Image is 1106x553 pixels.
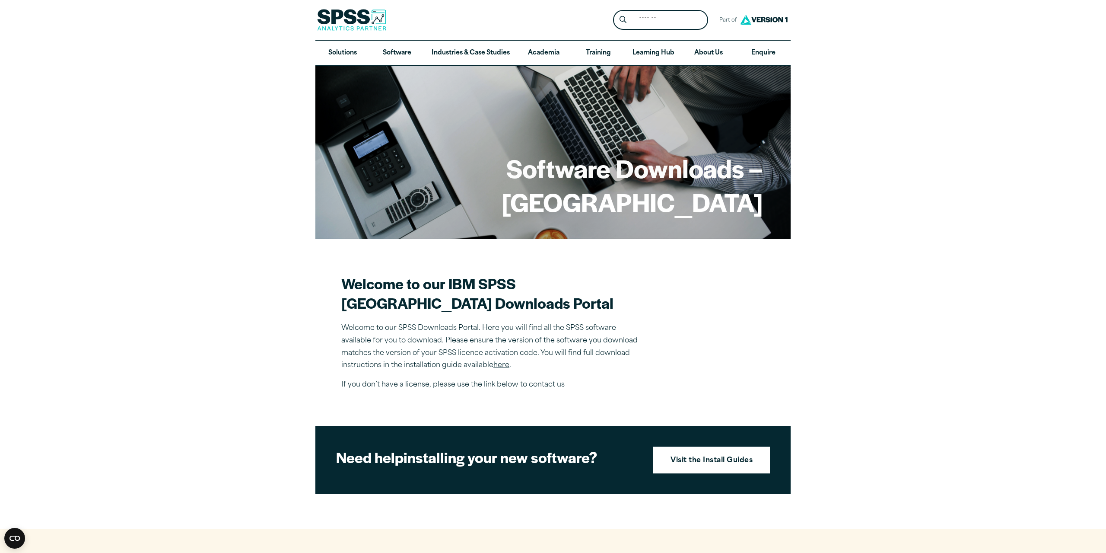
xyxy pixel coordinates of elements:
[493,362,509,369] a: here
[315,41,370,66] a: Solutions
[681,41,736,66] a: About Us
[343,151,763,218] h1: Software Downloads – [GEOGRAPHIC_DATA]
[571,41,626,66] a: Training
[341,379,644,391] p: If you don’t have a license, please use the link below to contact us
[370,41,424,66] a: Software
[620,16,626,23] svg: Search magnifying glass icon
[715,14,738,27] span: Part of
[736,41,791,66] a: Enquire
[4,528,25,549] button: Open CMP widget
[341,274,644,313] h2: Welcome to our IBM SPSS [GEOGRAPHIC_DATA] Downloads Portal
[613,10,708,30] form: Site Header Search Form
[738,12,790,28] img: Version1 Logo
[315,41,791,66] nav: Desktop version of site main menu
[425,41,517,66] a: Industries & Case Studies
[336,447,404,467] strong: Need help
[341,322,644,372] p: Welcome to our SPSS Downloads Portal. Here you will find all the SPSS software available for you ...
[615,12,631,28] button: Search magnifying glass icon
[671,455,753,467] strong: Visit the Install Guides
[517,41,571,66] a: Academia
[653,447,770,473] a: Visit the Install Guides
[626,41,681,66] a: Learning Hub
[336,448,639,467] h2: installing your new software?
[317,9,386,31] img: SPSS Analytics Partner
